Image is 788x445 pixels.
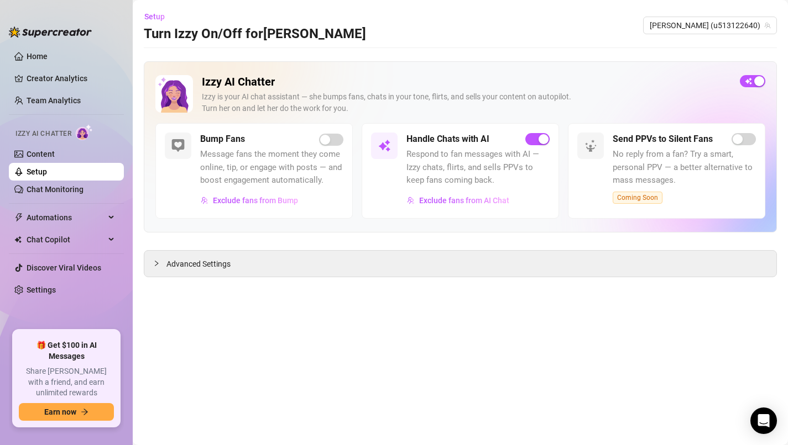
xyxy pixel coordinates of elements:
div: Open Intercom Messenger [750,407,777,434]
button: Earn nowarrow-right [19,403,114,421]
img: Izzy AI Chatter [155,75,193,113]
span: Share [PERSON_NAME] with a friend, and earn unlimited rewards [19,366,114,399]
img: svg%3e [584,139,597,152]
img: svg%3e [378,139,391,152]
span: Automations [27,209,105,226]
span: Exclude fans from Bump [213,196,298,205]
button: Exclude fans from Bump [200,192,299,209]
span: Chat Copilot [27,231,105,248]
a: Settings [27,285,56,294]
a: Content [27,150,55,158]
span: Message fans the moment they come online, tip, or engage with posts — and boost engagement automa... [200,148,343,187]
img: svg%3e [201,197,208,204]
span: Earn now [44,407,76,416]
button: Setup [144,8,174,25]
h5: Send PPVs to Silent Fans [613,133,713,146]
img: Chat Copilot [14,236,22,243]
span: Setup [144,12,165,21]
span: Respond to fan messages with AI — Izzy chats, flirts, and sells PPVs to keep fans coming back. [406,148,550,187]
img: logo-BBDzfeDw.svg [9,27,92,38]
h5: Handle Chats with AI [406,133,489,146]
h5: Bump Fans [200,133,245,146]
span: thunderbolt [14,213,23,222]
span: Samantha (u513122640) [650,17,770,34]
span: Coming Soon [613,192,662,204]
span: 🎁 Get $100 in AI Messages [19,340,114,362]
span: Advanced Settings [166,258,231,270]
span: Izzy AI Chatter [15,129,71,139]
span: arrow-right [81,408,88,416]
a: Chat Monitoring [27,185,84,194]
span: No reply from a fan? Try a smart, personal PPV — a better alternative to mass messages. [613,148,756,187]
a: Home [27,52,48,61]
img: AI Chatter [76,124,93,140]
img: svg%3e [171,139,185,152]
div: Izzy is your AI chat assistant — she bumps fans, chats in your tone, flirts, and sells your conte... [202,91,731,114]
a: Setup [27,167,47,176]
h2: Izzy AI Chatter [202,75,731,89]
a: Discover Viral Videos [27,263,101,272]
img: svg%3e [407,197,415,204]
a: Team Analytics [27,96,81,105]
span: Exclude fans from AI Chat [419,196,509,205]
span: collapsed [153,260,160,267]
h3: Turn Izzy On/Off for [PERSON_NAME] [144,25,366,43]
div: collapsed [153,257,166,269]
button: Exclude fans from AI Chat [406,192,510,209]
span: team [764,22,771,29]
a: Creator Analytics [27,70,115,87]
